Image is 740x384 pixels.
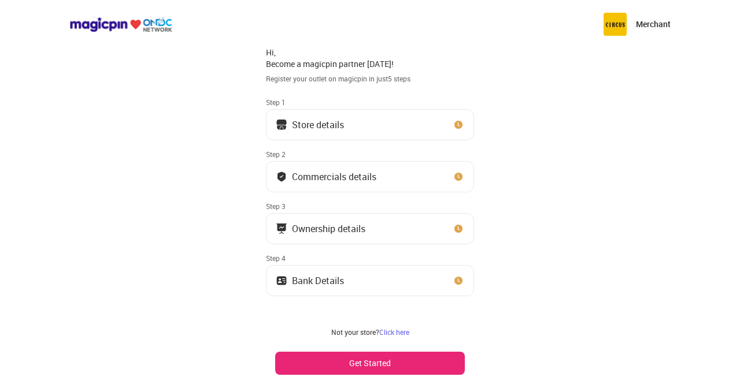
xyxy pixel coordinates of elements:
[69,17,172,32] img: ondc-logo-new-small.8a59708e.svg
[266,202,474,211] div: Step 3
[266,161,474,192] button: Commercials details
[292,174,376,180] div: Commercials details
[275,352,465,375] button: Get Started
[266,253,474,263] div: Step 4
[266,150,474,159] div: Step 2
[292,278,344,284] div: Bank Details
[276,171,287,182] img: bank_details_tick.fdc3558c.svg
[292,226,365,232] div: Ownership details
[266,74,474,84] div: Register your outlet on magicpin in just 5 steps
[276,223,287,234] img: commercials_icon.983f7837.svg
[453,171,464,182] img: clock_icon_new.67dbf243.svg
[331,327,379,337] span: Not your store?
[292,122,344,128] div: Store details
[453,119,464,131] img: clock_icon_new.67dbf243.svg
[604,13,627,36] img: circus.b677b59b.png
[379,327,409,337] a: Click here
[266,213,474,244] button: Ownership details
[276,275,287,286] img: ownership_icon.37569ceb.svg
[636,18,671,30] p: Merchant
[276,119,287,131] img: storeIcon.9b1f7264.svg
[453,275,464,286] img: clock_icon_new.67dbf243.svg
[453,223,464,234] img: clock_icon_new.67dbf243.svg
[266,98,474,107] div: Step 1
[266,47,474,69] div: Hi, Become a magicpin partner [DATE]!
[266,265,474,296] button: Bank Details
[266,109,474,140] button: Store details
